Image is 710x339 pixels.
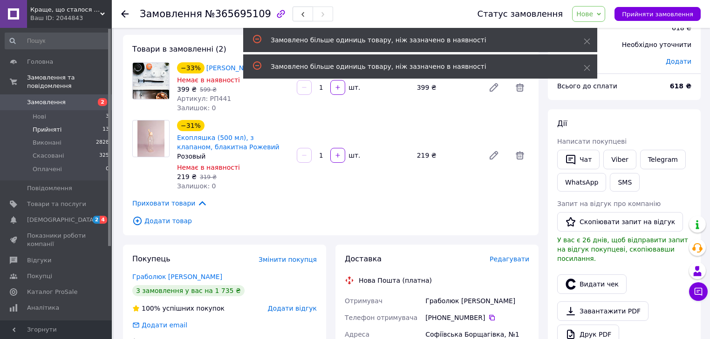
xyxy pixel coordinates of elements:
[30,14,112,22] div: Ваш ID: 2044843
[106,165,109,173] span: 0
[356,276,434,285] div: Нова Пошта (платна)
[485,146,503,165] a: Редагувати
[131,320,188,330] div: Додати email
[205,8,271,20] span: №365695109
[557,119,567,128] span: Дії
[200,174,217,180] span: 319 ₴
[177,62,205,73] div: −33%
[106,113,109,121] span: 3
[425,313,529,322] div: [PHONE_NUMBER]
[121,9,129,19] div: Повернутися назад
[33,139,61,147] span: Виконані
[5,33,110,49] input: Пошук
[132,216,529,226] span: Додати товар
[622,11,693,18] span: Прийняти замовлення
[132,254,171,263] span: Покупець
[557,212,683,232] button: Скопіювати запит на відгук
[346,151,361,160] div: шт.
[557,82,617,90] span: Всього до сплати
[557,236,688,262] span: У вас є 26 днів, щоб відправити запит на відгук покупцеві, скопіювавши посилання.
[345,331,369,338] span: Адреса
[478,9,563,19] div: Статус замовлення
[96,139,109,147] span: 2828
[132,45,226,53] span: Товари в замовленні (2)
[666,58,691,65] span: Додати
[102,126,109,134] span: 13
[27,232,86,248] span: Показники роботи компанії
[576,10,593,18] span: Нове
[206,64,283,72] a: [PERSON_NAME] новий
[27,256,51,265] span: Відгуки
[27,216,96,224] span: [DEMOGRAPHIC_DATA]
[99,152,109,160] span: 325
[616,34,697,55] div: Необхідно уточнити
[511,78,529,97] span: Видалити
[557,301,649,321] a: Завантажити PDF
[490,255,529,263] span: Редагувати
[177,86,197,93] span: 399 ₴
[557,274,627,294] button: Видати чек
[177,164,240,171] span: Немає в наявності
[423,292,531,309] div: Граболюк [PERSON_NAME]
[33,165,62,173] span: Оплачені
[413,149,481,162] div: 219 ₴
[689,282,708,301] button: Чат з покупцем
[610,173,640,192] button: SMS
[603,150,636,169] a: Viber
[345,254,382,263] span: Доставка
[177,152,289,161] div: Розовый
[413,81,481,94] div: 399 ₴
[27,272,52,280] span: Покупці
[132,285,245,296] div: 3 замовлення у вас на 1 735 ₴
[33,113,46,121] span: Нові
[271,62,560,71] div: Замовлено більше одиниць товару, ніж зазначено в наявності
[141,320,188,330] div: Додати email
[346,83,361,92] div: шт.
[133,63,169,99] img: Йоржик новий
[27,73,112,90] span: Замовлення та повідомлення
[177,120,205,131] div: −31%
[485,78,503,97] a: Редагувати
[177,76,240,84] span: Немає в наявності
[33,126,61,134] span: Прийняті
[640,150,686,169] a: Telegram
[27,200,86,208] span: Товари та послуги
[345,314,417,321] span: Телефон отримувача
[345,297,382,305] span: Отримувач
[177,95,231,102] span: Артикул: РП441
[27,58,53,66] span: Головна
[177,173,197,180] span: 219 ₴
[27,319,86,336] span: Інструменти веб-майстра та SEO
[137,120,165,157] img: Екопляшка (500 мл), з клапаном, блакитна Рожевий
[100,216,107,224] span: 4
[557,200,661,207] span: Запит на відгук про компанію
[132,198,207,208] span: Приховати товари
[27,304,59,312] span: Аналітика
[557,173,606,192] a: WhatsApp
[268,305,317,312] span: Додати відгук
[614,7,701,21] button: Прийняти замовлення
[27,184,72,193] span: Повідомлення
[30,6,100,14] span: Краще, що сталося з вашою кухнею
[259,256,317,263] span: Змінити покупця
[177,182,216,190] span: Залишок: 0
[27,288,77,296] span: Каталог ProSale
[132,273,222,280] a: Граболюк [PERSON_NAME]
[132,304,225,313] div: успішних покупок
[142,305,160,312] span: 100%
[271,35,560,45] div: Замовлено більше одиниць товару, ніж зазначено в наявності
[140,8,202,20] span: Замовлення
[557,138,627,145] span: Написати покупцеві
[200,86,217,93] span: 599 ₴
[177,134,280,151] a: Екопляшка (500 мл), з клапаном, блакитна Рожевий
[557,150,600,169] button: Чат
[93,216,100,224] span: 2
[177,104,216,112] span: Залишок: 0
[98,98,107,106] span: 2
[511,146,529,165] span: Видалити
[670,82,691,90] b: 618 ₴
[33,152,64,160] span: Скасовані
[27,98,66,106] span: Замовлення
